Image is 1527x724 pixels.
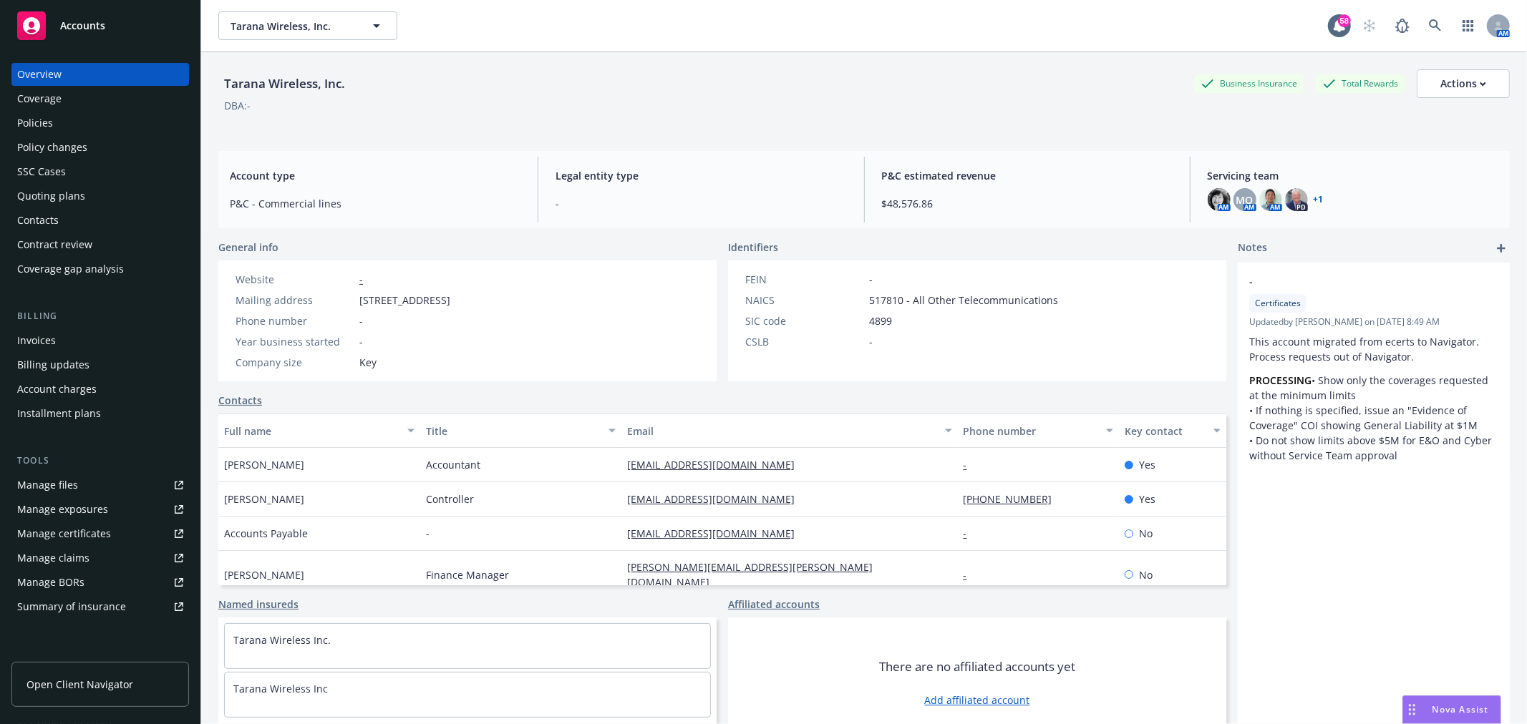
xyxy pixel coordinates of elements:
a: Accounts [11,6,189,46]
span: - [869,272,873,287]
a: Contract review [11,233,189,256]
a: Account charges [11,378,189,401]
a: Named insureds [218,597,299,612]
span: Yes [1139,457,1155,472]
a: [PHONE_NUMBER] [964,492,1064,506]
div: SSC Cases [17,160,66,183]
a: [EMAIL_ADDRESS][DOMAIN_NAME] [627,527,806,540]
span: - [426,526,430,541]
span: Identifiers [728,240,778,255]
div: Invoices [17,329,56,352]
div: Full name [224,424,399,439]
button: Actions [1417,69,1510,98]
span: No [1139,567,1153,582]
span: [STREET_ADDRESS] [359,293,450,308]
div: SIC code [745,313,863,328]
div: Policies [17,112,53,134]
a: Tarana Wireless Inc [233,682,328,695]
div: Policy changes [17,136,87,159]
div: Contacts [17,209,59,232]
span: Tarana Wireless, Inc. [231,19,354,34]
span: Accountant [426,457,480,472]
button: Key contact [1119,414,1226,448]
div: Billing [11,309,189,323]
div: Coverage gap analysis [17,258,124,280]
div: FEIN [745,272,863,287]
a: Policies [11,112,189,134]
a: Add affiliated account [925,693,1030,708]
button: Tarana Wireless, Inc. [218,11,397,40]
span: Updated by [PERSON_NAME] on [DATE] 8:49 AM [1249,315,1498,328]
div: Quoting plans [17,185,85,207]
span: 4899 [869,313,892,328]
div: Manage certificates [17,522,111,545]
span: Key [359,355,377,370]
span: Notes [1238,240,1267,257]
div: Manage exposures [17,498,108,521]
strong: PROCESSING [1249,373,1312,387]
button: Nova Assist [1402,695,1501,724]
div: Summary of insurance [17,595,126,618]
a: Report a Bug [1388,11,1417,40]
span: 517810 - All Other Telecommunications [869,293,1058,308]
div: Contract review [17,233,92,256]
a: Invoices [11,329,189,352]
div: -CertificatesUpdatedby [PERSON_NAME] on [DATE] 8:49 AMThis account migrated from ecerts to Naviga... [1238,263,1510,474]
a: add [1493,240,1510,257]
span: - [359,334,363,349]
div: NAICS [745,293,863,308]
span: Controller [426,491,474,507]
div: Actions [1440,70,1486,97]
a: Tarana Wireless Inc. [233,633,331,647]
img: photo [1208,188,1231,211]
div: Key contact [1125,424,1205,439]
a: Contacts [218,393,262,408]
span: Legal entity type [556,168,846,183]
span: - [869,334,873,349]
a: Contacts [11,209,189,232]
span: [PERSON_NAME] [224,491,304,507]
span: - [1249,274,1461,289]
button: Full name [218,414,420,448]
div: Installment plans [17,402,101,425]
a: Manage exposures [11,498,189,521]
div: Manage files [17,474,78,496]
a: [EMAIL_ADDRESS][DOMAIN_NAME] [627,458,806,471]
span: Accounts Payable [224,526,308,541]
a: Policy changes [11,136,189,159]
div: Drag to move [1403,696,1421,723]
span: Yes [1139,491,1155,507]
a: - [359,273,363,286]
a: [PERSON_NAME][EMAIL_ADDRESS][PERSON_NAME][DOMAIN_NAME] [627,560,873,589]
div: Phone number [964,424,1097,439]
a: Manage BORs [11,571,189,594]
a: - [964,568,979,582]
div: Company size [236,355,354,370]
div: Billing updates [17,353,89,376]
span: Finance Manager [426,567,509,582]
a: Overview [11,63,189,86]
div: Mailing address [236,293,354,308]
div: Year business started [236,334,354,349]
a: Search [1421,11,1450,40]
button: Email [621,414,957,448]
a: Affiliated accounts [728,597,820,612]
span: P&C estimated revenue [882,168,1173,183]
img: photo [1285,188,1308,211]
div: Manage BORs [17,571,84,594]
p: • Show only the coverages requested at the minimum limits • If nothing is specified, issue an "Ev... [1249,373,1498,463]
a: Billing updates [11,353,189,376]
a: Manage certificates [11,522,189,545]
a: Coverage gap analysis [11,258,189,280]
div: Analytics hub [11,647,189,661]
span: Certificates [1255,297,1301,310]
a: Start snowing [1355,11,1384,40]
button: Title [420,414,622,448]
span: Open Client Navigator [26,677,133,692]
a: - [964,527,979,540]
a: - [964,458,979,471]
img: photo [1259,188,1282,211]
div: Email [627,424,936,439]
div: CSLB [745,334,863,349]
